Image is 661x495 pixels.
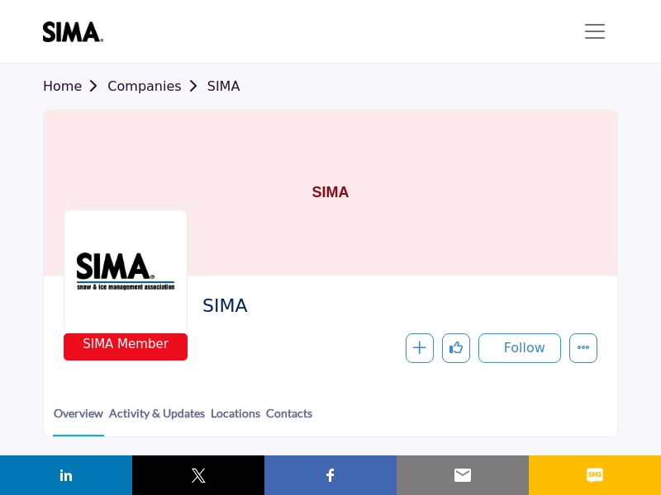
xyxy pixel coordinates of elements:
[107,78,207,94] a: Companies
[569,333,597,363] button: More details
[453,465,473,485] img: email sharing button
[83,335,169,354] span: SIMA Member
[210,404,261,435] a: Locations
[56,465,76,485] img: linkedin sharing button
[188,465,208,485] img: twitter sharing button
[312,111,350,276] h1: SIMA
[478,333,561,363] button: Follow
[265,404,313,435] a: Contacts
[321,465,340,485] img: facebook sharing button
[108,404,206,435] a: Activity & Updates
[43,21,112,42] img: site Logo
[202,295,589,317] h2: SIMA
[572,15,618,48] button: Toggle navigation
[585,465,605,485] img: sms sharing button
[442,333,470,363] button: Like
[53,404,104,436] a: Overview
[43,78,107,94] a: Home
[207,78,240,94] a: SIMA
